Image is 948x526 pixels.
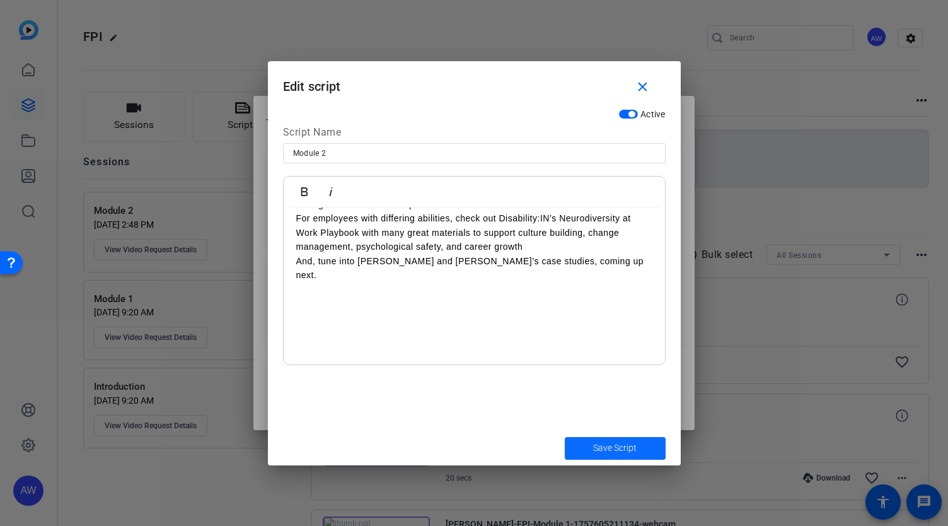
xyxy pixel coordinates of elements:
[635,79,650,95] mat-icon: close
[293,146,656,161] input: Enter Script Name
[593,441,637,455] span: Save Script
[268,61,681,102] h1: Edit script
[296,211,652,254] p: For employees with differing abilities, check out Disability:IN’s Neurodiversity at Work Playbook...
[292,179,316,204] button: Bold (Ctrl+B)
[565,437,666,460] button: Save Script
[319,179,343,204] button: Italic (Ctrl+I)
[640,109,666,119] span: Active
[296,254,652,283] p: And, tune into [PERSON_NAME] and [PERSON_NAME]’s case studies, coming up next.
[283,125,666,144] div: Script Name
